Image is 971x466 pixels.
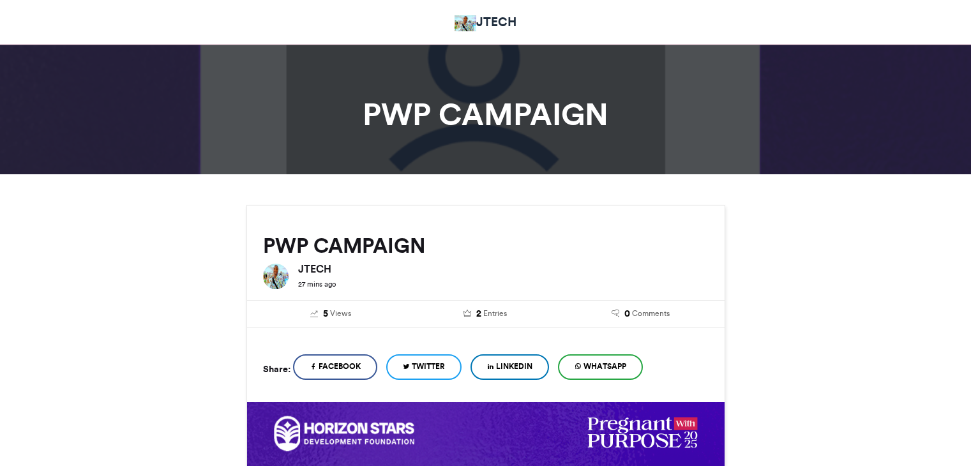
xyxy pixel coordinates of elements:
[298,280,336,289] small: 27 mins ago
[412,361,445,372] span: Twitter
[263,307,399,321] a: 5 Views
[132,99,840,130] h1: PWP CAMPAIGN
[319,361,361,372] span: Facebook
[624,307,630,321] span: 0
[418,307,553,321] a: 2 Entries
[298,264,709,274] h6: JTECH
[386,354,462,380] a: Twitter
[632,308,670,319] span: Comments
[483,308,507,319] span: Entries
[573,307,709,321] a: 0 Comments
[263,264,289,289] img: JTECH
[455,13,517,31] a: JTECH
[293,354,377,380] a: Facebook
[455,15,477,31] img: Joshua Abam
[476,307,481,321] span: 2
[496,361,532,372] span: LinkedIn
[470,354,549,380] a: LinkedIn
[263,234,709,257] h2: PWP CAMPAIGN
[330,308,351,319] span: Views
[583,361,626,372] span: WhatsApp
[558,354,643,380] a: WhatsApp
[263,361,290,377] h5: Share:
[323,307,328,321] span: 5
